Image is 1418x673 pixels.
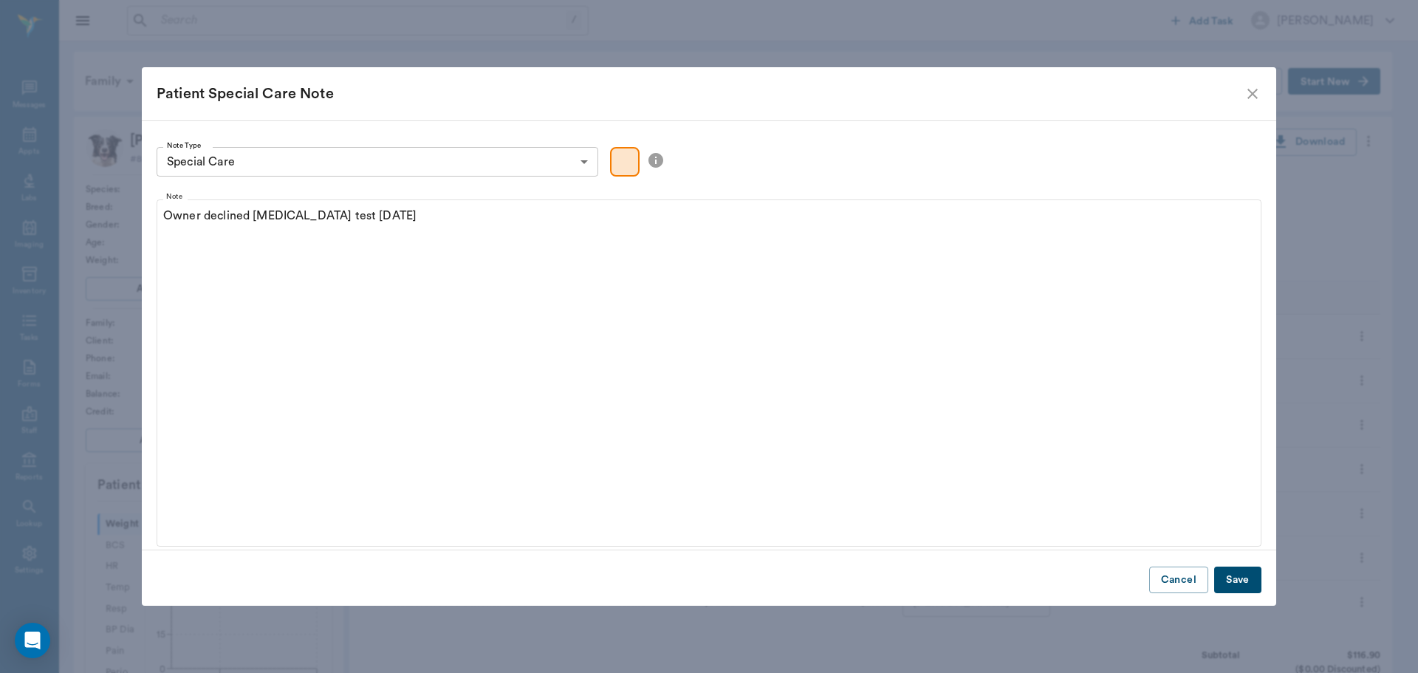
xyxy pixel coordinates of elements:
[163,207,1255,225] p: Owner declined [MEDICAL_DATA] test [DATE]
[167,140,202,151] label: Note Type
[1244,85,1261,103] button: close
[157,82,1244,106] div: Patient Special Care Note
[1214,567,1261,594] button: Save
[15,623,50,658] div: Open Intercom Messenger
[610,147,640,177] div: Color preview
[1149,567,1208,594] button: Cancel
[166,192,182,202] label: Note
[157,147,598,177] div: Special Care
